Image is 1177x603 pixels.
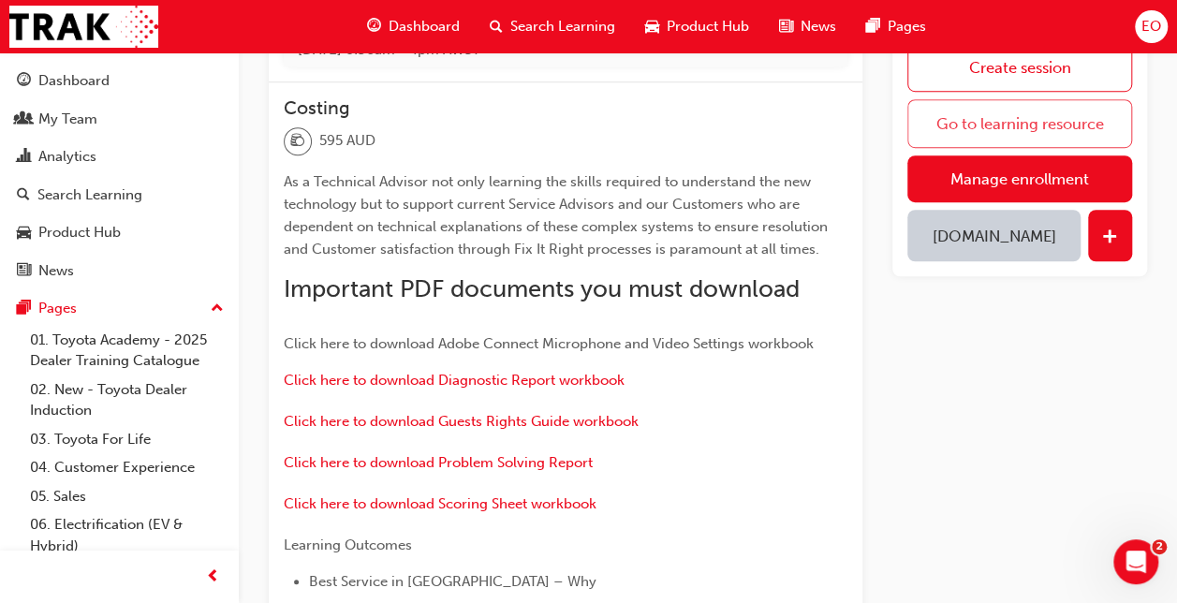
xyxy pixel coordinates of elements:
span: chart-icon [17,149,31,166]
div: Dashboard [38,70,110,92]
a: 03. Toyota For Life [22,425,231,454]
span: Click here to download Adobe Connect Microphone and Video Settings workbook [284,335,814,352]
a: car-iconProduct Hub [630,7,764,46]
a: Click here to download Guests Rights Guide workbook [284,413,639,430]
div: Pages [38,298,77,319]
span: pages-icon [17,301,31,317]
span: prev-icon [206,566,220,589]
img: Trak [9,6,158,48]
button: DashboardMy TeamAnalyticsSearch LearningProduct HubNews [7,60,231,291]
span: Search Learning [510,16,615,37]
a: Go to learning resource [907,99,1132,148]
span: EO [1141,16,1161,37]
a: 04. Customer Experience [22,453,231,482]
a: Product Hub [7,215,231,250]
span: car-icon [17,225,31,242]
div: News [38,260,74,282]
button: plus-icon [1088,210,1132,261]
a: 01. Toyota Academy - 2025 Dealer Training Catalogue [22,326,231,375]
a: Analytics [7,140,231,174]
span: search-icon [490,15,503,38]
a: 02. New - Toyota Dealer Induction [22,375,231,425]
a: guage-iconDashboard [352,7,475,46]
span: 595 AUD [319,130,375,152]
a: Create session [907,43,1132,92]
div: Analytics [38,146,96,168]
a: News [7,254,231,288]
div: My Team [38,109,97,130]
a: Click here to download Diagnostic Report workbook [284,372,625,389]
span: Product Hub [667,16,749,37]
button: [DOMAIN_NAME] [907,210,1081,261]
span: search-icon [17,187,30,204]
a: Search Learning [7,178,231,213]
iframe: Intercom live chat [1113,539,1158,584]
span: car-icon [645,15,659,38]
span: pages-icon [866,15,880,38]
button: Pages [7,291,231,326]
a: Manage enrollment [907,155,1132,202]
span: up-icon [211,297,224,321]
span: Learning Outcomes [284,537,412,553]
span: Important PDF documents you must download [284,274,800,303]
span: 2 [1152,539,1167,554]
a: Click here to download Problem Solving Report [284,454,593,471]
span: guage-icon [17,73,31,90]
h3: Costing [284,97,847,119]
a: 06. Electrification (EV & Hybrid) [22,510,231,560]
a: Click here to download Scoring Sheet workbook [284,495,596,512]
span: money-icon [291,129,304,154]
span: people-icon [17,111,31,128]
span: As a Technical Advisor not only learning the skills required to understand the new technology but... [284,173,831,257]
a: news-iconNews [764,7,851,46]
span: Pages [888,16,926,37]
button: EO [1135,10,1168,43]
a: pages-iconPages [851,7,941,46]
span: plus-icon [1102,228,1118,247]
a: My Team [7,102,231,137]
span: news-icon [17,263,31,280]
a: 05. Sales [22,482,231,511]
span: guage-icon [367,15,381,38]
span: Dashboard [389,16,460,37]
span: News [801,16,836,37]
div: Product Hub [38,222,121,243]
span: Best Service in [GEOGRAPHIC_DATA] – Why [309,573,596,590]
a: Dashboard [7,64,231,98]
a: search-iconSearch Learning [475,7,630,46]
span: news-icon [779,15,793,38]
div: Search Learning [37,184,142,206]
